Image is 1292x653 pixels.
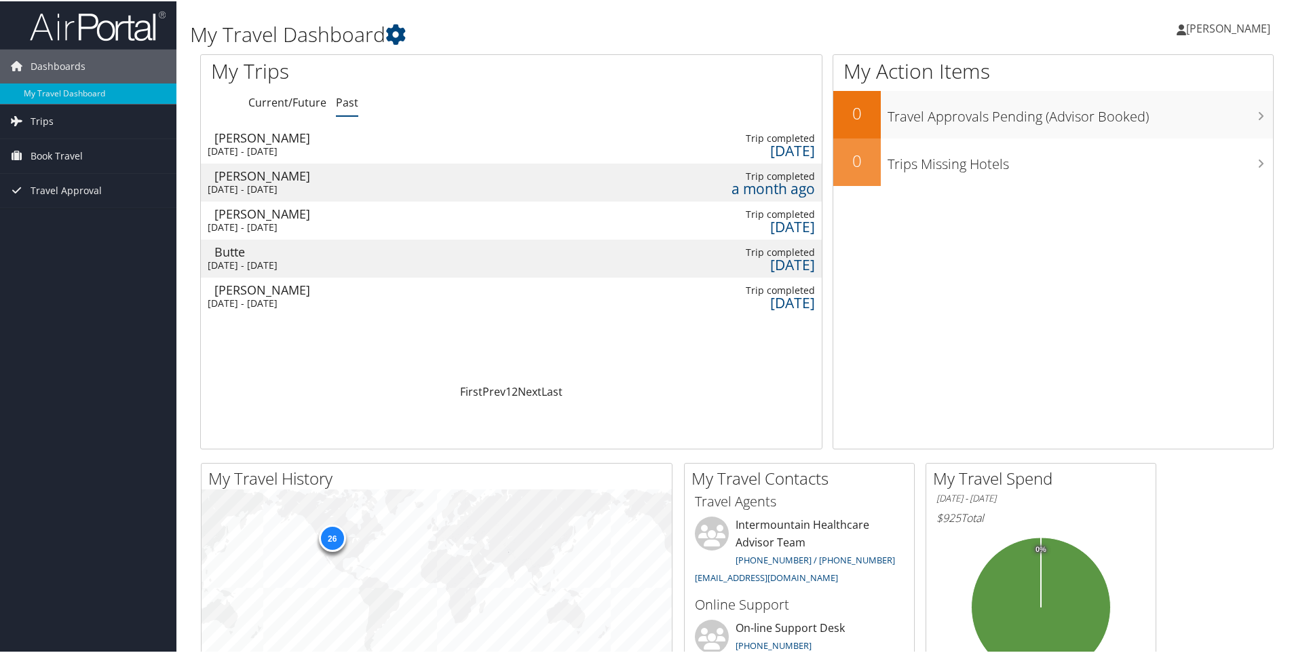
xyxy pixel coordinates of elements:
[936,509,961,524] span: $925
[673,131,815,143] div: Trip completed
[933,466,1156,489] h2: My Travel Spend
[460,383,482,398] a: First
[190,19,919,48] h1: My Travel Dashboard
[211,56,553,84] h1: My Trips
[336,94,358,109] a: Past
[512,383,518,398] a: 2
[31,172,102,206] span: Travel Approval
[691,466,914,489] h2: My Travel Contacts
[248,94,326,109] a: Current/Future
[208,296,349,308] div: [DATE] - [DATE]
[833,100,881,124] h2: 0
[673,169,815,181] div: Trip completed
[673,245,815,257] div: Trip completed
[673,257,815,269] div: [DATE]
[673,143,815,155] div: [DATE]
[208,466,672,489] h2: My Travel History
[208,182,349,194] div: [DATE] - [DATE]
[518,383,541,398] a: Next
[673,181,815,193] div: a month ago
[541,383,563,398] a: Last
[833,90,1273,137] a: 0Travel Approvals Pending (Advisor Booked)
[482,383,506,398] a: Prev
[30,9,166,41] img: airportal-logo.png
[936,509,1145,524] h6: Total
[1186,20,1270,35] span: [PERSON_NAME]
[31,103,54,137] span: Trips
[318,523,345,550] div: 26
[214,130,356,143] div: [PERSON_NAME]
[673,219,815,231] div: [DATE]
[1177,7,1284,48] a: [PERSON_NAME]
[688,515,911,588] li: Intermountain Healthcare Advisor Team
[673,207,815,219] div: Trip completed
[208,144,349,156] div: [DATE] - [DATE]
[506,383,512,398] a: 1
[1035,544,1046,553] tspan: 0%
[673,283,815,295] div: Trip completed
[695,570,838,582] a: [EMAIL_ADDRESS][DOMAIN_NAME]
[208,220,349,232] div: [DATE] - [DATE]
[736,638,812,650] a: [PHONE_NUMBER]
[214,244,356,257] div: Butte
[833,148,881,171] h2: 0
[673,295,815,307] div: [DATE]
[833,137,1273,185] a: 0Trips Missing Hotels
[208,258,349,270] div: [DATE] - [DATE]
[214,282,356,295] div: [PERSON_NAME]
[736,553,895,565] a: [PHONE_NUMBER] / [PHONE_NUMBER]
[695,594,904,613] h3: Online Support
[214,168,356,181] div: [PERSON_NAME]
[888,99,1273,125] h3: Travel Approvals Pending (Advisor Booked)
[936,491,1145,504] h6: [DATE] - [DATE]
[888,147,1273,172] h3: Trips Missing Hotels
[214,206,356,219] div: [PERSON_NAME]
[31,138,83,172] span: Book Travel
[695,491,904,510] h3: Travel Agents
[31,48,85,82] span: Dashboards
[833,56,1273,84] h1: My Action Items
